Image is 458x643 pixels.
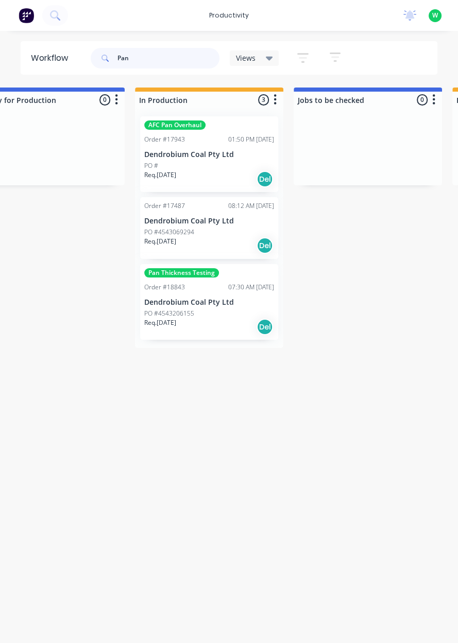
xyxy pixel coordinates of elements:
span: W [432,11,438,20]
p: PO # [144,161,158,170]
div: productivity [204,8,254,23]
div: 01:50 PM [DATE] [228,135,274,144]
p: Dendrobium Coal Pty Ltd [144,217,274,225]
div: Order #1748708:12 AM [DATE]Dendrobium Coal Pty LtdPO #4543069294Req.[DATE]Del [140,197,278,259]
div: 08:12 AM [DATE] [228,201,274,211]
p: Dendrobium Coal Pty Ltd [144,298,274,307]
div: AFC Pan OverhaulOrder #1794301:50 PM [DATE]Dendrobium Coal Pty LtdPO #Req.[DATE]Del [140,116,278,192]
div: AFC Pan Overhaul [144,120,206,130]
div: Workflow [31,52,73,64]
div: Order #18843 [144,283,185,292]
div: Del [257,237,273,254]
div: Pan Thickness Testing [144,268,219,277]
span: Views [236,53,256,63]
p: Dendrobium Coal Pty Ltd [144,150,274,159]
div: Order #17487 [144,201,185,211]
div: Pan Thickness TestingOrder #1884307:30 AM [DATE]Dendrobium Coal Pty LtdPO #4543206155Req.[DATE]Del [140,264,278,340]
input: Search for orders... [117,48,219,68]
p: Req. [DATE] [144,318,176,327]
div: 07:30 AM [DATE] [228,283,274,292]
p: Req. [DATE] [144,237,176,246]
div: Del [257,319,273,335]
img: Factory [19,8,34,23]
div: Order #17943 [144,135,185,144]
p: PO #4543069294 [144,228,194,237]
p: PO #4543206155 [144,309,194,318]
div: Del [257,171,273,187]
p: Req. [DATE] [144,170,176,180]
